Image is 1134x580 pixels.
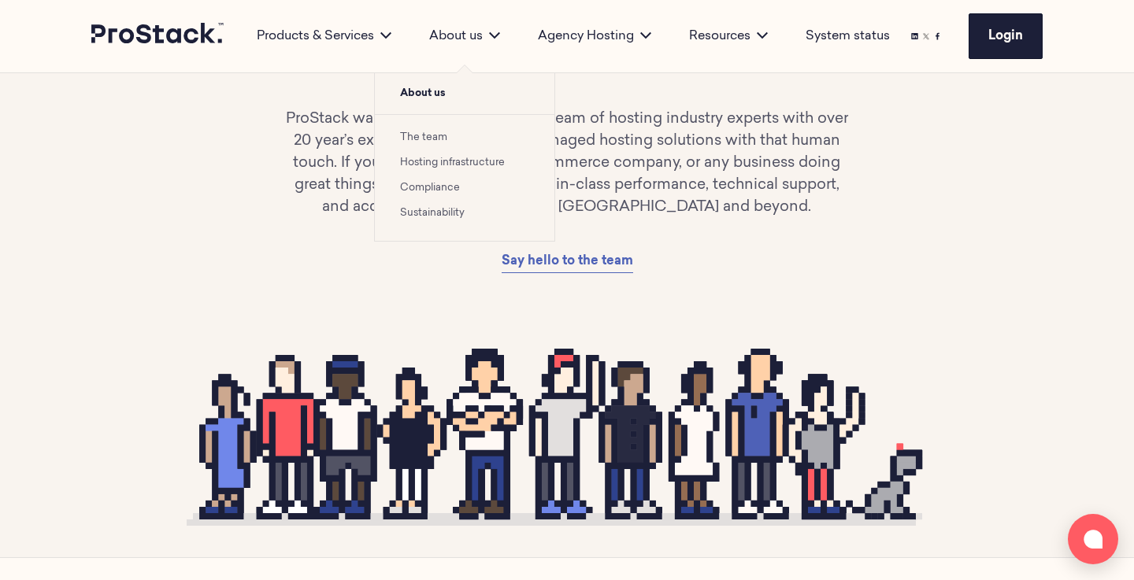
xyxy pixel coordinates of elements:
a: Compliance [400,183,460,193]
div: Agency Hosting [519,27,670,46]
a: System status [806,27,890,46]
a: Prostack logo [91,23,225,50]
a: The team [400,132,447,142]
a: Login [969,13,1043,59]
p: ProStack was founded in [DATE] by a team of hosting industry experts with over 20 year’s experien... [282,109,853,219]
div: About us [410,27,519,46]
a: Hosting infrastructure [400,157,505,168]
div: Resources [670,27,787,46]
span: Login [988,30,1023,42]
a: Sustainability [400,208,465,218]
span: About us [375,73,554,114]
a: Say hello to the team [502,250,633,273]
div: Products & Services [238,27,410,46]
span: Say hello to the team [502,255,633,268]
button: Open chat window [1068,514,1118,564]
